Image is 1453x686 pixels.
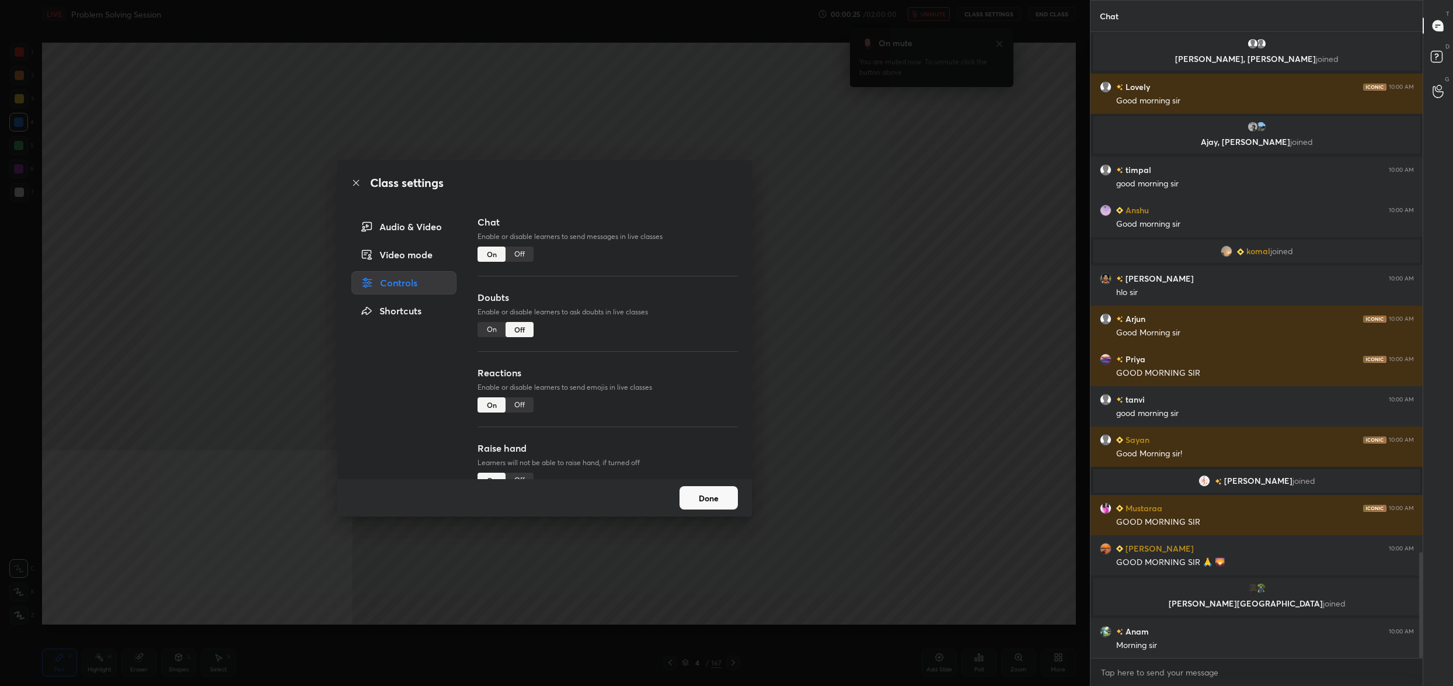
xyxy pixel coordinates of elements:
[1100,205,1111,216] img: 4c5604a49980438db831365926a8fdc9.jpg
[1116,178,1414,190] div: good morning sir
[1389,628,1414,635] div: 10:00 AM
[1255,583,1267,594] img: f82f6aadd1ed4d3094a34bd4f8979aad.jpg
[478,247,506,262] div: On
[506,247,534,262] div: Off
[1363,356,1386,363] img: iconic-dark.1390631f.png
[1246,247,1270,256] span: komal
[1100,626,1111,638] img: 86516fd1c1e342f4aa22b64d91792ccc.jpg
[506,397,534,413] div: Off
[1363,436,1386,444] img: iconic-dark.1390631f.png
[1123,204,1149,216] h6: Anshu
[1100,543,1111,555] img: 73ff232b9c81427e966233141ed188ea.jpg
[1221,245,1232,257] img: 325470795a454e51aa19dad8daa74754.jpg
[1090,1,1128,32] p: Chat
[478,307,738,317] p: Enable or disable learners to ask doubts in live classes
[1215,479,1222,485] img: no-rating-badge.077c3623.svg
[1116,557,1414,569] div: GOOD MORNING SIR 🙏 🌄
[478,473,506,488] div: On
[1198,475,1210,487] img: 3
[1123,434,1149,446] h6: Sayan
[1116,545,1123,552] img: Learner_Badge_beginner_1_8b307cf2a0.svg
[478,322,506,337] div: On
[1389,396,1414,403] div: 10:00 AM
[506,473,534,488] div: Off
[1389,316,1414,323] div: 10:00 AM
[1316,53,1339,64] span: joined
[478,458,738,468] p: Learners will not be able to raise hand, if turned off
[1100,164,1111,176] img: default.png
[1237,248,1244,255] img: Learner_Badge_beginner_1_8b307cf2a0.svg
[1116,629,1123,635] img: no-rating-badge.077c3623.svg
[1123,272,1194,285] h6: [PERSON_NAME]
[1100,354,1111,365] img: 94fe3ad444f14e448a7508abba0203c3.jpg
[1116,327,1414,339] div: Good Morning sir
[1100,599,1413,608] p: [PERSON_NAME][GEOGRAPHIC_DATA]
[1100,54,1413,64] p: [PERSON_NAME], [PERSON_NAME]
[1116,95,1414,107] div: Good morning sir
[1389,84,1414,91] div: 10:00 AM
[1445,75,1449,84] p: G
[1389,505,1414,512] div: 10:00 AM
[1123,502,1162,514] h6: Mustaraa
[1100,313,1111,325] img: default.png
[351,299,457,323] div: Shortcuts
[478,397,506,413] div: On
[1123,393,1145,406] h6: tanvi
[1116,356,1123,363] img: no-rating-badge.077c3623.svg
[1100,273,1111,285] img: b6ae9402d6974459980435013beb66e3.jpg
[1116,368,1414,379] div: GOOD MORNING SIR
[1389,167,1414,174] div: 10:00 AM
[506,322,534,337] div: Off
[1100,137,1413,147] p: Ajay, [PERSON_NAME]
[478,231,738,242] p: Enable or disable learners to send messages in live classes
[1363,505,1386,512] img: iconic-dark.1390631f.png
[478,441,738,455] h3: Raise hand
[1389,436,1414,444] div: 10:00 AM
[1255,38,1267,50] img: default.png
[1090,32,1423,659] div: grid
[1322,598,1345,609] span: joined
[1446,9,1449,18] p: T
[1100,503,1111,514] img: 13cc21a5bd5242cfa00bb6cbde17c733.jpg
[351,271,457,295] div: Controls
[1255,121,1267,133] img: d7d7a2c82b9c4c67966c825a1d21dd83.jpg
[1116,505,1123,512] img: Learner_Badge_beginner_1_8b307cf2a0.svg
[1116,408,1414,420] div: good morning sir
[1123,353,1145,365] h6: Priya
[1100,81,1111,93] img: default.png
[370,174,444,192] h2: Class settings
[1363,84,1386,91] img: iconic-dark.1390631f.png
[1292,476,1315,486] span: joined
[1247,583,1259,594] img: 3
[1389,356,1414,363] div: 10:00 AM
[1116,84,1123,91] img: no-rating-badge.077c3623.svg
[1123,164,1151,176] h6: timpal
[1100,434,1111,446] img: default.png
[1290,136,1313,147] span: joined
[1123,625,1149,638] h6: Anam
[1247,38,1259,50] img: default.png
[1270,247,1293,256] span: joined
[478,366,738,380] h3: Reactions
[1247,121,1259,133] img: 834252ca07424248a066059e2f441ab1.jpg
[1389,275,1414,282] div: 10:00 AM
[1116,436,1123,444] img: Learner_Badge_beginner_1_8b307cf2a0.svg
[1116,276,1123,282] img: no-rating-badge.077c3623.svg
[1116,448,1414,460] div: Good Morning sir!
[351,215,457,238] div: Audio & Video
[1100,394,1111,406] img: default.png
[1116,316,1123,323] img: no-rating-badge.077c3623.svg
[1116,287,1414,299] div: hlo sir
[1116,640,1414,652] div: Morning sir
[1224,476,1292,486] span: [PERSON_NAME]
[1116,207,1123,214] img: Learner_Badge_beginner_1_8b307cf2a0.svg
[1363,316,1386,323] img: iconic-dark.1390631f.png
[1116,167,1123,174] img: no-rating-badge.077c3623.svg
[1123,313,1145,325] h6: Arjun
[1123,81,1150,93] h6: Lovely
[478,290,738,304] h3: Doubts
[478,382,738,393] p: Enable or disable learners to send emojis in live classes
[1389,207,1414,214] div: 10:00 AM
[1116,219,1414,230] div: Good morning sir
[351,243,457,266] div: Video mode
